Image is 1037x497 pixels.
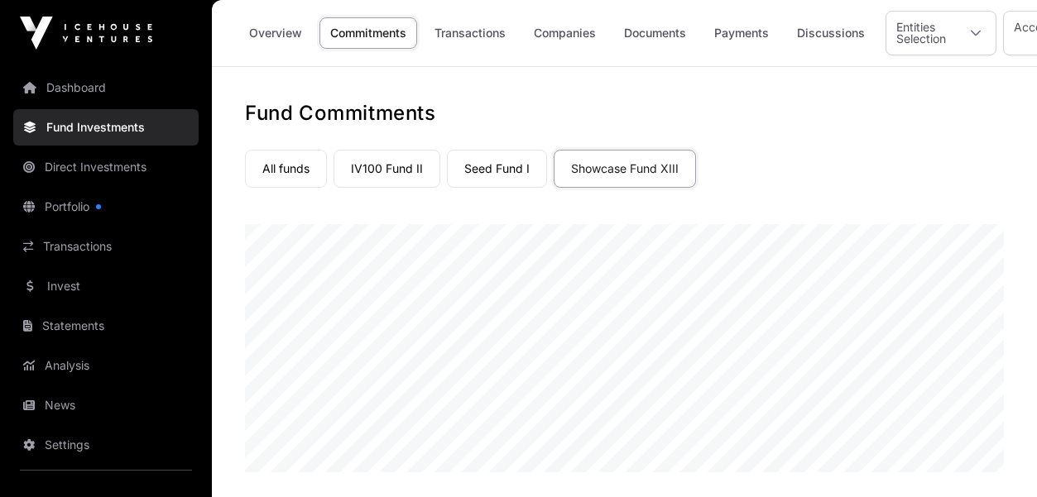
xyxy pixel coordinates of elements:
a: Commitments [319,17,417,49]
a: Payments [703,17,780,49]
a: Seed Fund I [447,150,547,188]
a: Transactions [13,228,199,265]
a: Companies [523,17,607,49]
a: Settings [13,427,199,463]
a: Fund Investments [13,109,199,146]
a: Dashboard [13,69,199,106]
div: Entities Selection [886,12,956,55]
iframe: Chat Widget [954,418,1037,497]
a: Transactions [424,17,516,49]
a: Overview [238,17,313,49]
a: Direct Investments [13,149,199,185]
img: Icehouse Ventures Logo [20,17,152,50]
a: Showcase Fund XIII [554,150,696,188]
a: All funds [245,150,327,188]
a: Portfolio [13,189,199,225]
a: Analysis [13,347,199,384]
a: News [13,387,199,423]
h1: Fund Commitments [245,100,1004,127]
a: Documents [613,17,697,49]
a: IV100 Fund II [334,150,440,188]
a: Statements [13,308,199,344]
a: Discussions [786,17,876,49]
a: Invest [13,268,199,304]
